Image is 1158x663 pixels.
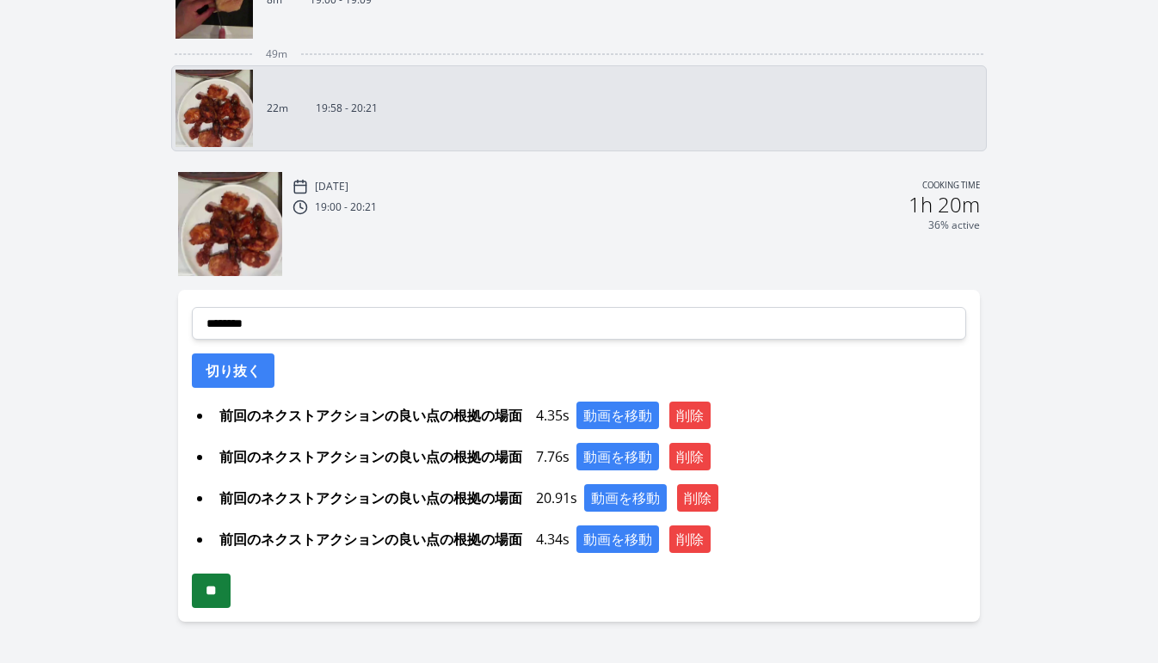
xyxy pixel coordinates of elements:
[267,101,288,115] p: 22m
[909,194,980,215] h2: 1h 20m
[213,525,529,553] span: 前回のネクストアクションの良い点の根拠の場面
[213,402,529,429] span: 前回のネクストアクションの良い点の根拠の場面
[584,484,667,512] button: 動画を移動
[315,200,377,214] p: 19:00 - 20:21
[316,101,378,115] p: 19:58 - 20:21
[213,484,966,512] div: 20.91s
[669,402,711,429] button: 削除
[176,70,253,147] img: 250822105917_thumb.jpeg
[315,180,348,193] p: [DATE]
[213,484,529,512] span: 前回のネクストアクションの良い点の根拠の場面
[576,525,659,553] button: 動画を移動
[669,443,711,470] button: 削除
[669,525,711,553] button: 削除
[213,525,966,553] div: 4.34s
[576,443,659,470] button: 動画を移動
[192,353,274,388] button: 切り抜く
[677,484,718,512] button: 削除
[928,218,980,232] p: 36% active
[922,179,980,194] p: Cooking time
[178,172,282,276] img: 250822105917_thumb.jpeg
[576,402,659,429] button: 動画を移動
[213,402,966,429] div: 4.35s
[213,443,529,470] span: 前回のネクストアクションの良い点の根拠の場面
[213,443,966,470] div: 7.76s
[266,47,287,61] span: 49m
